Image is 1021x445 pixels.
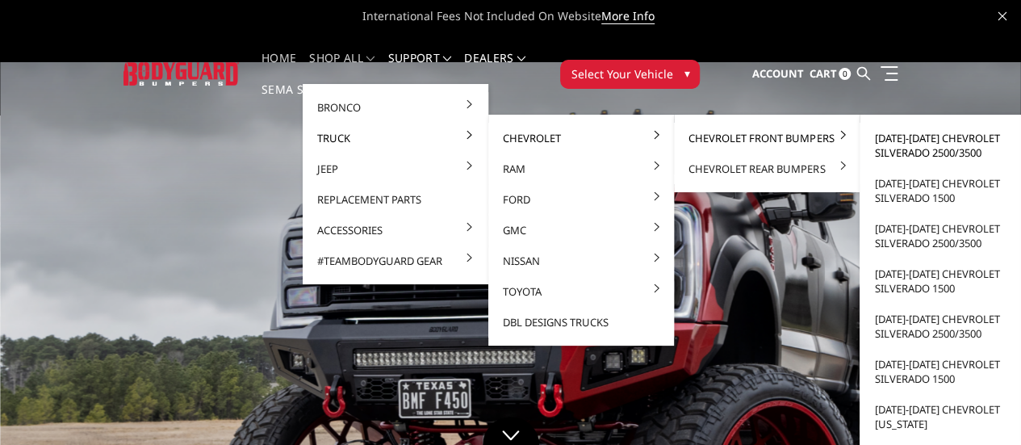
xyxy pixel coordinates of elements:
[751,52,803,96] a: Account
[495,307,667,338] a: DBL Designs Trucks
[309,52,375,84] a: shop all
[809,66,836,81] span: Cart
[464,52,525,84] a: Dealers
[751,66,803,81] span: Account
[680,153,853,184] a: Chevrolet Rear Bumpers
[309,153,482,184] a: Jeep
[309,215,482,246] a: Accessories
[839,68,851,80] span: 0
[495,153,667,184] a: Ram
[495,246,667,276] a: Nissan
[309,184,482,215] a: Replacement Parts
[495,184,667,215] a: Ford
[571,65,672,82] span: Select Your Vehicle
[309,123,482,153] a: Truck
[560,60,700,89] button: Select Your Vehicle
[495,123,667,153] a: Chevrolet
[495,215,667,246] a: GMC
[495,276,667,307] a: Toyota
[309,246,482,276] a: #TeamBodyguard Gear
[680,123,853,153] a: Chevrolet Front Bumpers
[483,417,539,445] a: Click to Down
[262,52,296,84] a: Home
[309,92,482,123] a: Bronco
[123,62,239,85] img: BODYGUARD BUMPERS
[262,84,332,115] a: SEMA Show
[601,8,655,24] a: More Info
[684,65,689,82] span: ▾
[387,52,451,84] a: Support
[809,52,851,96] a: Cart 0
